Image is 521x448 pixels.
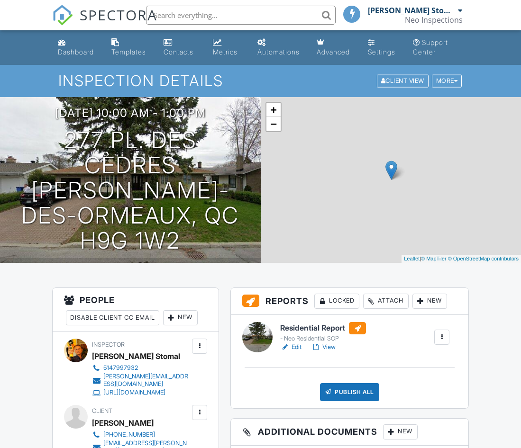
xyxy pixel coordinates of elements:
div: [PERSON_NAME] Stomal [368,6,456,15]
img: The Best Home Inspection Software - Spectora [52,5,73,26]
div: Attach [363,294,409,309]
div: [URL][DOMAIN_NAME] [103,389,165,396]
div: 5147997932 [103,364,138,372]
a: [PERSON_NAME][EMAIL_ADDRESS][DOMAIN_NAME] [92,373,190,388]
div: New [412,294,447,309]
input: Search everything... [146,6,336,25]
h3: [DATE] 10:00 am - 1:00 pm [55,107,206,119]
div: Templates [111,48,146,56]
div: Neo Inspections [405,15,463,25]
a: © OpenStreetMap contributors [448,256,519,261]
h6: Residential Report [280,322,366,334]
div: Disable Client CC Email [66,310,159,325]
span: Inspector [92,341,125,348]
a: Leaflet [404,256,420,261]
div: New [163,310,198,325]
a: Automations (Basic) [254,34,305,61]
a: © MapTiler [421,256,447,261]
h3: Additional Documents [231,419,468,446]
a: [PHONE_NUMBER] [92,430,190,439]
div: | [402,255,521,263]
div: Client View [377,75,429,88]
a: Advanced [313,34,356,61]
a: Zoom out [266,117,281,131]
div: Contacts [164,48,193,56]
div: Advanced [317,48,350,56]
h1: 277 Pl. des Cèdres [PERSON_NAME]-des-Ormeaux, QC H9G 1W2 [15,128,246,253]
a: Zoom in [266,103,281,117]
a: Contacts [160,34,201,61]
h3: Reports [231,288,468,315]
a: Edit [280,342,302,352]
a: View [311,342,336,352]
a: Dashboard [54,34,100,61]
a: Client View [376,77,431,84]
span: Client [92,407,112,414]
div: Automations [257,48,300,56]
a: Settings [364,34,402,61]
div: New [383,424,418,439]
div: [PHONE_NUMBER] [103,431,155,439]
div: [PERSON_NAME] [92,416,154,430]
div: Metrics [213,48,238,56]
a: SPECTORA [52,13,157,33]
div: Support Center [413,38,448,56]
div: More [432,75,462,88]
div: Dashboard [58,48,94,56]
span: SPECTORA [80,5,157,25]
a: Support Center [409,34,467,61]
div: Locked [314,294,359,309]
h1: Inspection Details [58,72,463,89]
div: Publish All [320,383,379,401]
a: Metrics [209,34,246,61]
h3: People [53,288,219,332]
a: Templates [108,34,152,61]
a: [URL][DOMAIN_NAME] [92,388,190,397]
div: [PERSON_NAME] Stomal [92,349,180,363]
div: - Neo Residential SOP [280,335,366,342]
div: [PERSON_NAME][EMAIL_ADDRESS][DOMAIN_NAME] [103,373,190,388]
a: 5147997932 [92,363,190,373]
div: Settings [368,48,395,56]
a: Residential Report - Neo Residential SOP [280,322,366,343]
